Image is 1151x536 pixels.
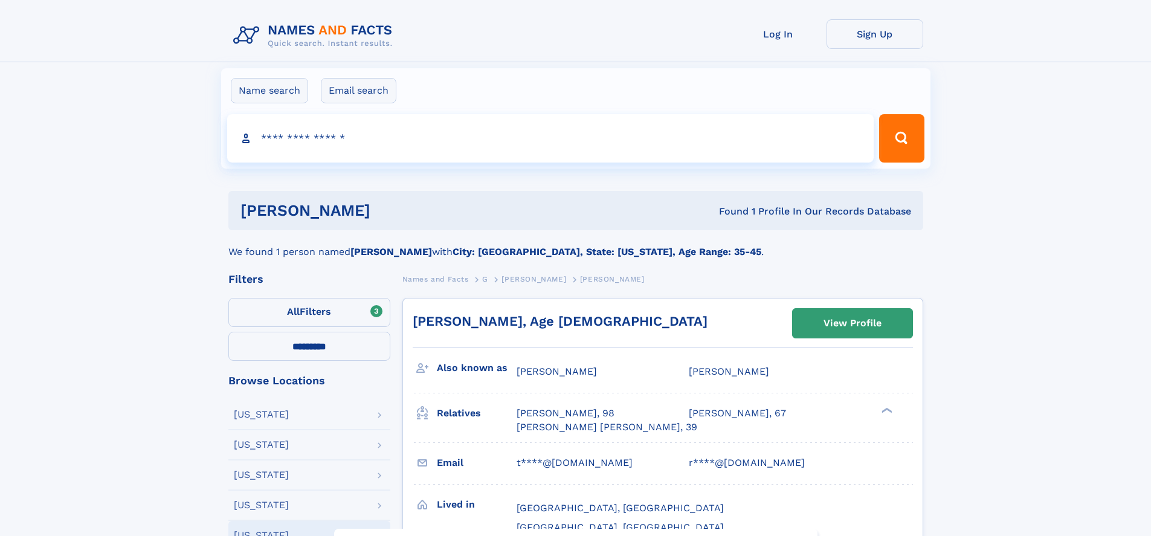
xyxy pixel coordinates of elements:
div: [US_STATE] [234,410,289,419]
span: [PERSON_NAME] [580,275,645,283]
a: [PERSON_NAME] [PERSON_NAME], 39 [517,421,697,434]
div: [US_STATE] [234,470,289,480]
a: Names and Facts [402,271,469,286]
span: [PERSON_NAME] [501,275,566,283]
a: [PERSON_NAME], Age [DEMOGRAPHIC_DATA] [413,314,708,329]
div: Found 1 Profile In Our Records Database [544,205,911,218]
a: [PERSON_NAME], 98 [517,407,614,420]
div: [US_STATE] [234,500,289,510]
span: [PERSON_NAME] [689,366,769,377]
h3: Email [437,453,517,473]
a: Sign Up [827,19,923,49]
div: Browse Locations [228,375,390,386]
b: [PERSON_NAME] [350,246,432,257]
a: View Profile [793,309,912,338]
span: [GEOGRAPHIC_DATA], [GEOGRAPHIC_DATA] [517,502,724,514]
button: Search Button [879,114,924,163]
a: Log In [730,19,827,49]
div: [US_STATE] [234,440,289,450]
h3: Relatives [437,403,517,424]
label: Email search [321,78,396,103]
h3: Also known as [437,358,517,378]
span: All [287,306,300,317]
a: [PERSON_NAME] [501,271,566,286]
a: G [482,271,488,286]
img: Logo Names and Facts [228,19,402,52]
b: City: [GEOGRAPHIC_DATA], State: [US_STATE], Age Range: 35-45 [453,246,761,257]
input: search input [227,114,874,163]
div: We found 1 person named with . [228,230,923,259]
div: Filters [228,274,390,285]
label: Name search [231,78,308,103]
div: View Profile [824,309,882,337]
h3: Lived in [437,494,517,515]
label: Filters [228,298,390,327]
span: [PERSON_NAME] [517,366,597,377]
a: [PERSON_NAME], 67 [689,407,786,420]
span: G [482,275,488,283]
h1: [PERSON_NAME] [240,203,545,218]
div: ❯ [879,407,893,415]
span: [GEOGRAPHIC_DATA], [GEOGRAPHIC_DATA] [517,521,724,533]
